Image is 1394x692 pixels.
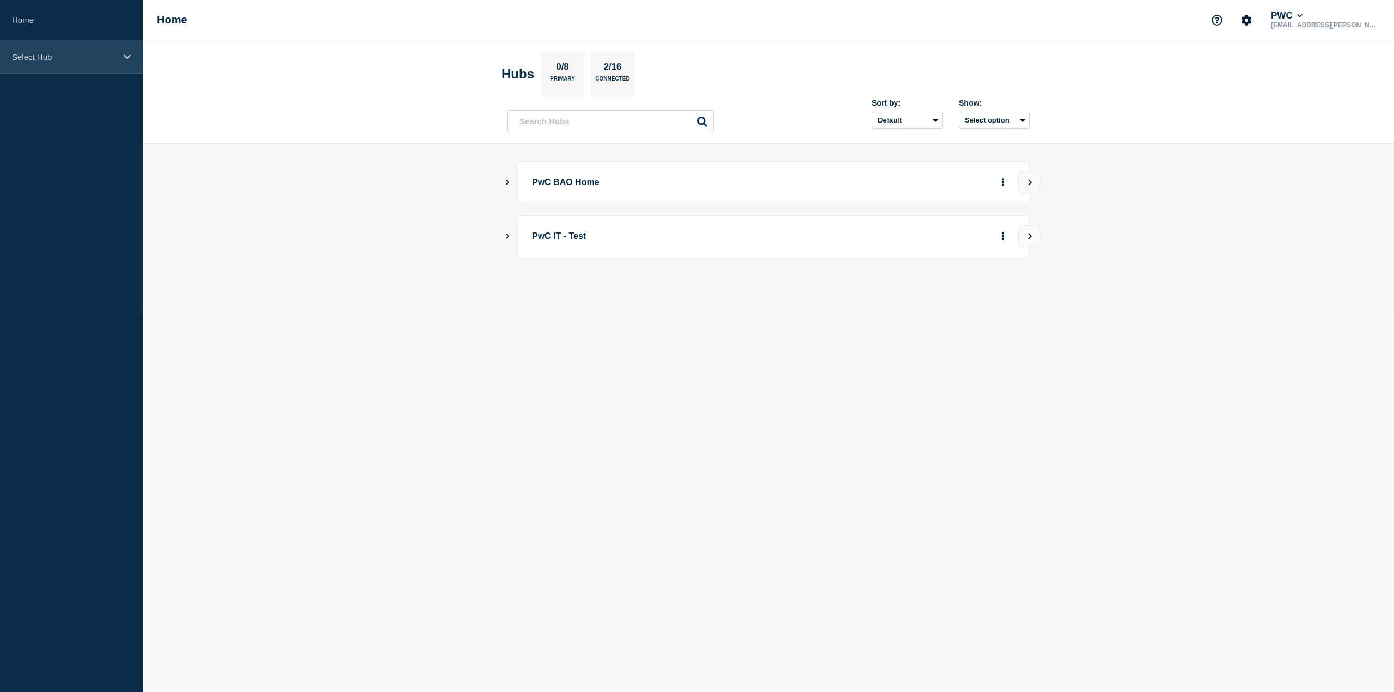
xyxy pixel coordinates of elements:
p: [EMAIL_ADDRESS][PERSON_NAME][DOMAIN_NAME] [1269,21,1382,29]
button: PWC [1269,10,1305,21]
h2: Hubs [502,66,534,82]
div: Sort by: [872,99,943,107]
button: More actions [996,173,1010,193]
button: Select option [959,112,1030,129]
button: Show Connected Hubs [505,232,510,241]
button: View [1018,225,1040,247]
p: PwC BAO Home [532,173,833,193]
button: View [1018,172,1040,193]
button: Support [1206,9,1228,32]
p: 0/8 [552,62,573,76]
p: Primary [550,76,575,87]
button: Account settings [1235,9,1258,32]
select: Sort by [872,112,943,129]
div: Show: [959,99,1030,107]
button: Show Connected Hubs [505,179,510,187]
p: Select Hub [12,52,117,62]
h1: Home [157,14,187,26]
p: PwC IT - Test [532,226,833,247]
button: More actions [996,226,1010,247]
p: 2/16 [600,62,626,76]
p: Connected [595,76,629,87]
input: Search Hubs [507,110,714,132]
